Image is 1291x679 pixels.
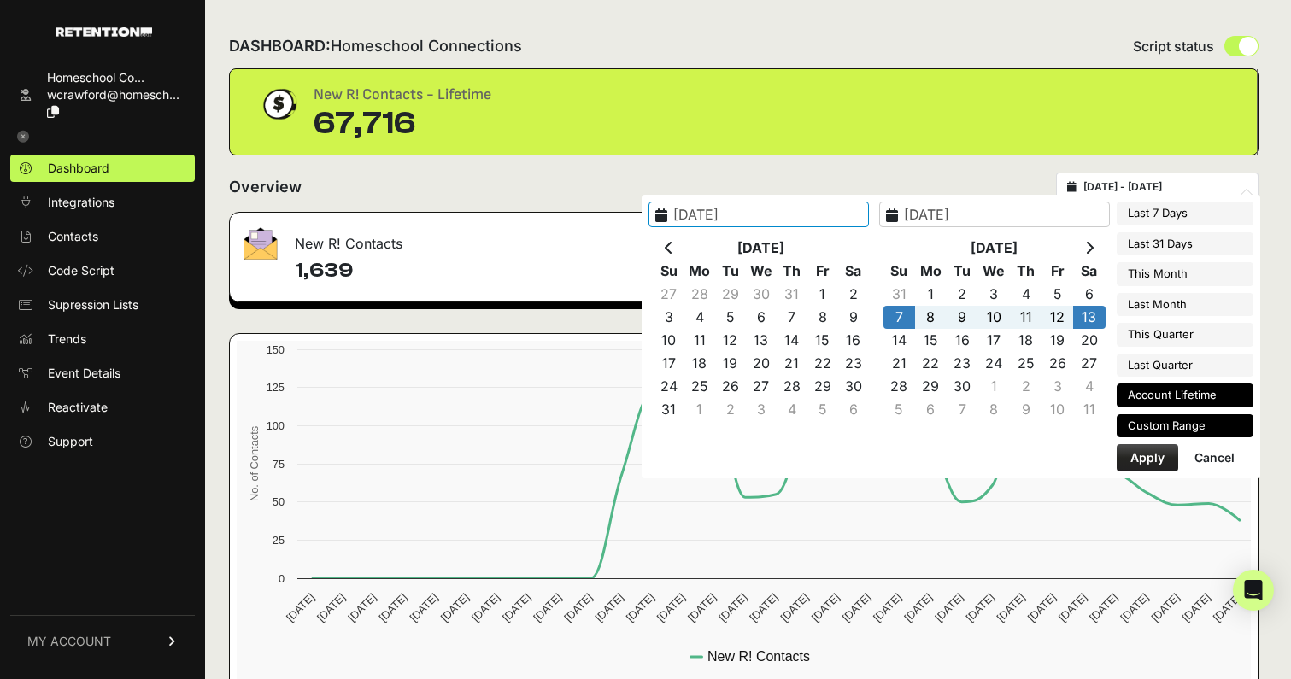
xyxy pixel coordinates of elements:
[593,591,626,624] text: [DATE]
[1117,262,1253,286] li: This Month
[1056,591,1089,624] text: [DATE]
[331,37,522,55] span: Homeschool Connections
[230,213,742,264] div: New R! Contacts
[1010,398,1042,421] td: 9
[947,260,978,283] th: Tu
[715,260,746,283] th: Tu
[871,591,904,624] text: [DATE]
[1042,260,1073,283] th: Fr
[654,398,684,421] td: 31
[56,27,152,37] img: Retention.com
[376,591,409,624] text: [DATE]
[915,306,947,329] td: 8
[500,591,533,624] text: [DATE]
[1010,375,1042,398] td: 2
[10,325,195,353] a: Trends
[684,306,715,329] td: 4
[654,260,684,283] th: Su
[654,283,684,306] td: 27
[257,83,300,126] img: dollar-coin-05c43ed7efb7bc0c12610022525b4bbbb207c7efeef5aecc26f025e68dcafac9.png
[244,227,278,260] img: fa-envelope-19ae18322b30453b285274b1b8af3d052b27d846a4fbe8435d1a52b978f639a2.png
[10,291,195,319] a: Supression Lists
[1117,293,1253,317] li: Last Month
[809,591,842,624] text: [DATE]
[932,591,965,624] text: [DATE]
[1117,354,1253,378] li: Last Quarter
[1073,375,1105,398] td: 4
[10,189,195,216] a: Integrations
[1087,591,1120,624] text: [DATE]
[684,260,715,283] th: Mo
[995,591,1028,624] text: [DATE]
[1073,306,1105,329] td: 13
[1042,306,1073,329] td: 12
[48,365,120,382] span: Event Details
[1025,591,1059,624] text: [DATE]
[10,394,195,421] a: Reactivate
[1010,283,1042,306] td: 4
[807,398,838,421] td: 5
[10,223,195,250] a: Contacts
[48,228,98,245] span: Contacts
[1233,570,1274,611] div: Open Intercom Messenger
[777,283,807,306] td: 31
[48,160,109,177] span: Dashboard
[267,419,285,432] text: 100
[267,343,285,356] text: 150
[716,591,749,624] text: [DATE]
[807,329,838,352] td: 15
[947,398,978,421] td: 7
[807,375,838,398] td: 29
[915,352,947,375] td: 22
[1010,329,1042,352] td: 18
[1042,375,1073,398] td: 3
[684,375,715,398] td: 25
[715,283,746,306] td: 29
[47,69,188,86] div: Homeschool Co...
[947,352,978,375] td: 23
[1117,444,1178,471] button: Apply
[654,375,684,398] td: 24
[314,107,491,141] div: 67,716
[746,352,777,375] td: 20
[715,329,746,352] td: 12
[1010,260,1042,283] th: Th
[229,175,302,199] h2: Overview
[685,591,719,624] text: [DATE]
[1148,591,1182,624] text: [DATE]
[883,329,915,352] td: 14
[777,398,807,421] td: 4
[978,329,1010,352] td: 17
[777,260,807,283] th: Th
[1073,283,1105,306] td: 6
[746,283,777,306] td: 30
[1042,352,1073,375] td: 26
[654,329,684,352] td: 10
[777,329,807,352] td: 14
[684,352,715,375] td: 18
[746,260,777,283] th: We
[838,283,869,306] td: 2
[10,360,195,387] a: Event Details
[883,306,915,329] td: 7
[654,352,684,375] td: 17
[654,306,684,329] td: 3
[279,572,285,585] text: 0
[48,194,114,211] span: Integrations
[48,262,114,279] span: Code Script
[684,237,838,260] th: [DATE]
[1010,306,1042,329] td: 11
[48,433,93,450] span: Support
[1073,398,1105,421] td: 11
[1117,232,1253,256] li: Last 31 Days
[715,375,746,398] td: 26
[408,591,441,624] text: [DATE]
[314,591,348,624] text: [DATE]
[915,237,1074,260] th: [DATE]
[48,399,108,416] span: Reactivate
[838,306,869,329] td: 9
[10,615,195,667] a: MY ACCOUNT
[1118,591,1151,624] text: [DATE]
[1133,36,1214,56] span: Script status
[777,306,807,329] td: 7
